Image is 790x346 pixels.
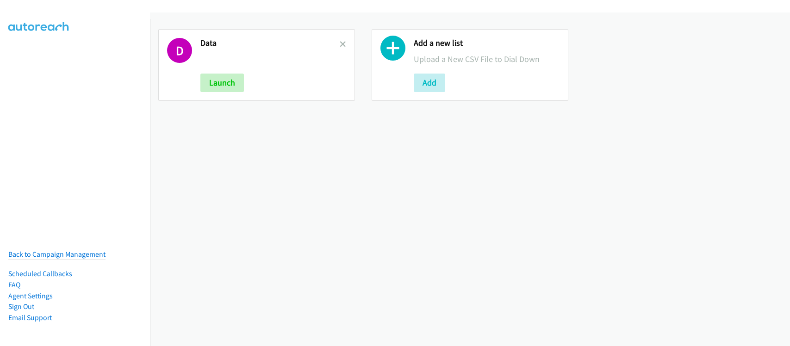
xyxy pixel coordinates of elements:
h1: D [167,38,192,63]
a: Scheduled Callbacks [8,269,72,278]
button: Add [414,74,445,92]
a: Agent Settings [8,291,53,300]
h2: Data [200,38,340,49]
a: FAQ [8,280,20,289]
button: Launch [200,74,244,92]
a: Sign Out [8,302,34,311]
p: Upload a New CSV File to Dial Down [414,53,560,65]
a: Back to Campaign Management [8,250,106,259]
a: Email Support [8,313,52,322]
h2: Add a new list [414,38,560,49]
